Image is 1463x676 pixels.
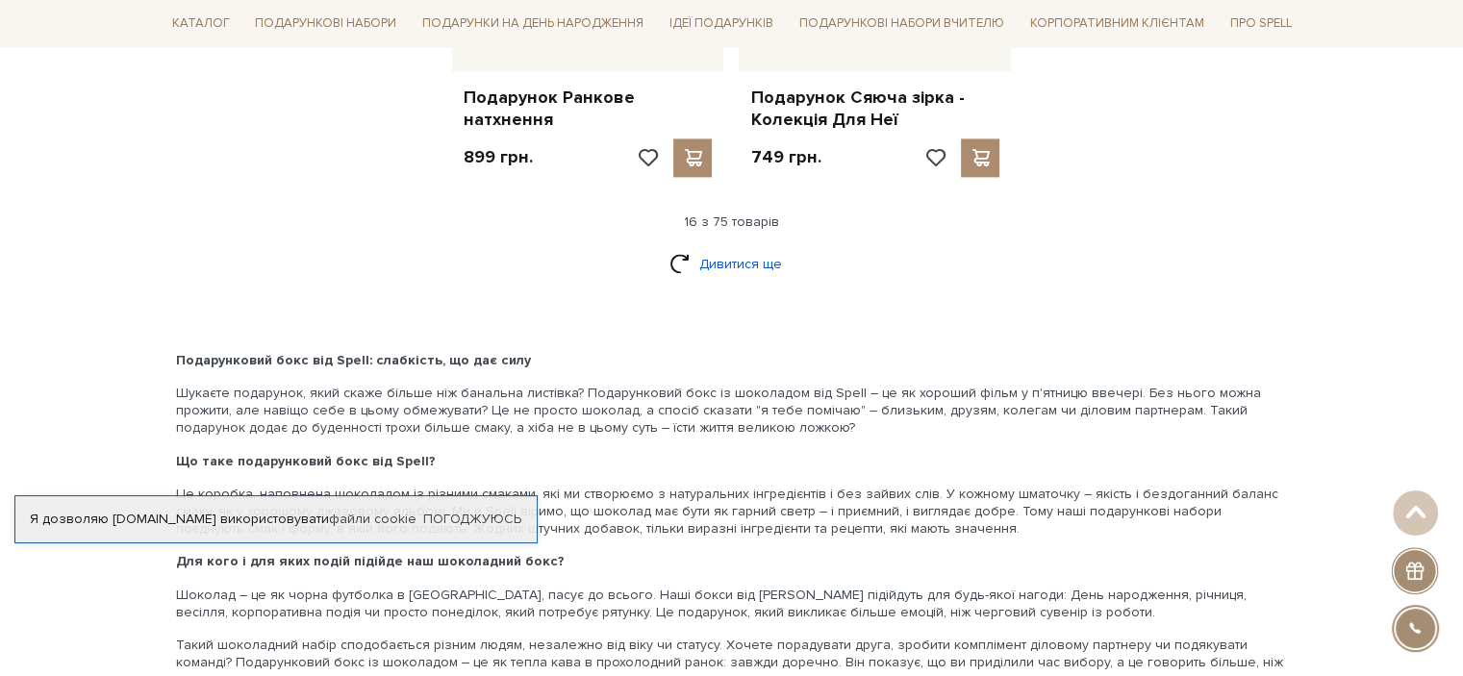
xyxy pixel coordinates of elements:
[176,453,436,469] b: Що таке подарунковий бокс від Spell?
[176,385,1288,438] p: Шукаєте подарунок, який скаже більше ніж банальна листівка? Подарунковий бокс із шоколадом від Sp...
[176,553,565,569] b: Для кого і для яких подій підійде наш шоколадний бокс?
[1222,10,1299,39] a: Про Spell
[164,10,238,39] a: Каталог
[669,247,795,281] a: Дивитися ще
[464,146,533,168] p: 899 грн.
[415,10,651,39] a: Подарунки на День народження
[176,486,1288,538] p: Це коробка, наповнена шоколадом із різними смаками, які ми створюємо з натуральних інгредієнтів і...
[329,511,416,527] a: файли cookie
[750,146,820,168] p: 749 грн.
[792,8,1012,40] a: Подарункові набори Вчителю
[15,511,537,528] div: Я дозволяю [DOMAIN_NAME] використовувати
[750,87,999,132] a: Подарунок Сяюча зірка - Колекція Для Неї
[157,213,1307,231] div: 16 з 75 товарів
[247,10,404,39] a: Подарункові набори
[176,352,531,368] b: Подарунковий бокс від Spell: слабкість, що дає силу
[662,10,781,39] a: Ідеї подарунків
[464,87,713,132] a: Подарунок Ранкове натхнення
[1022,10,1212,39] a: Корпоративним клієнтам
[423,511,521,528] a: Погоджуюсь
[176,587,1288,621] p: Шоколад – це як чорна футболка в [GEOGRAPHIC_DATA], пасує до всього. Наші бокси від [PERSON_NAME]...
